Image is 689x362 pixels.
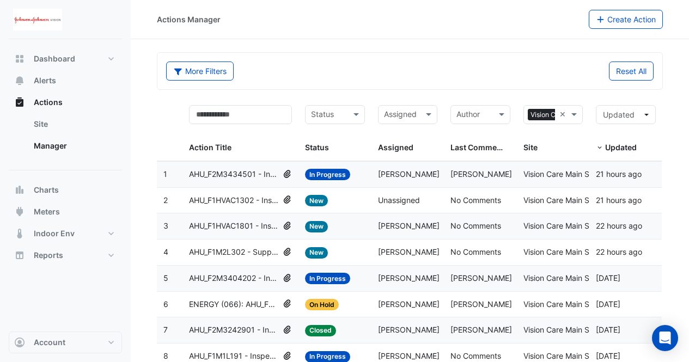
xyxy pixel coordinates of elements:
[305,143,329,152] span: Status
[163,169,167,179] span: 1
[189,220,278,232] span: AHU_F1HVAC1801 - Inspect Damper Overrides
[189,246,278,259] span: AHU_F1M2L302 - Supply Air Temperature Poor Control
[189,194,278,207] span: AHU_F1HVAC1302 - Inspect Recirc Damper Operation
[14,250,25,261] app-icon: Reports
[14,228,25,239] app-icon: Indoor Env
[14,53,25,64] app-icon: Dashboard
[189,272,278,285] span: AHU_F2M3404202 - Inspect Damper Control
[596,221,642,230] span: 2025-09-22T10:23:10.042
[523,325,676,334] span: Vision Care Main Site [GEOGRAPHIC_DATA]
[523,143,538,152] span: Site
[14,206,25,217] app-icon: Meters
[163,273,168,283] span: 5
[523,351,676,360] span: Vision Care Main Site [GEOGRAPHIC_DATA]
[9,70,122,91] button: Alerts
[523,299,676,309] span: Vision Care Main Site [GEOGRAPHIC_DATA]
[378,273,440,283] span: [PERSON_NAME]
[9,113,122,161] div: Actions
[189,143,231,152] span: Action Title
[34,75,56,86] span: Alerts
[596,273,620,283] span: 2025-08-28T12:14:00.976
[163,325,168,334] span: 7
[14,185,25,195] app-icon: Charts
[528,109,668,121] span: Vision Care Main Site [GEOGRAPHIC_DATA]
[596,105,656,124] button: Updated
[163,299,168,309] span: 6
[305,325,336,336] span: Closed
[163,351,168,360] span: 8
[9,332,122,353] button: Account
[14,97,25,108] app-icon: Actions
[9,48,122,70] button: Dashboard
[603,110,635,119] span: Updated
[596,247,642,256] span: 2025-09-22T10:15:55.157
[450,247,501,256] span: No Comments
[34,206,60,217] span: Meters
[605,143,637,152] span: Updated
[523,247,676,256] span: Vision Care Main Site [GEOGRAPHIC_DATA]
[652,325,678,351] div: Open Intercom Messenger
[34,228,75,239] span: Indoor Env
[378,299,440,309] span: [PERSON_NAME]
[34,250,63,261] span: Reports
[450,169,512,179] span: [PERSON_NAME]
[450,325,512,334] span: [PERSON_NAME]
[305,247,328,259] span: New
[166,62,234,81] button: More Filters
[34,185,59,195] span: Charts
[523,273,676,283] span: Vision Care Main Site [GEOGRAPHIC_DATA]
[305,169,350,180] span: In Progress
[559,108,569,121] span: Clear
[523,169,676,179] span: Vision Care Main Site [GEOGRAPHIC_DATA]
[305,299,339,310] span: On Hold
[34,53,75,64] span: Dashboard
[25,113,122,135] a: Site
[450,273,512,283] span: [PERSON_NAME]
[450,143,514,152] span: Last Commented
[9,201,122,223] button: Meters
[596,195,642,205] span: 2025-09-22T10:41:38.337
[523,221,676,230] span: Vision Care Main Site [GEOGRAPHIC_DATA]
[9,91,122,113] button: Actions
[305,195,328,206] span: New
[305,273,350,284] span: In Progress
[305,221,328,232] span: New
[378,247,440,256] span: [PERSON_NAME]
[13,9,62,30] img: Company Logo
[596,351,620,360] span: 2025-08-26T11:25:28.320
[189,298,278,311] span: ENERGY (066): AHU_F1M2L301 - Inspect Chilled Water Valve Leak [BEEP]
[378,221,440,230] span: [PERSON_NAME]
[450,299,512,309] span: [PERSON_NAME]
[596,169,642,179] span: 2025-09-22T10:57:08.902
[378,169,440,179] span: [PERSON_NAME]
[589,10,663,29] button: Create Action
[450,195,501,205] span: No Comments
[9,179,122,201] button: Charts
[450,221,501,230] span: No Comments
[596,299,620,309] span: 2025-08-26T11:28:59.208
[163,221,168,230] span: 3
[157,14,221,25] div: Actions Manager
[9,244,122,266] button: Reports
[34,337,65,348] span: Account
[34,97,63,108] span: Actions
[378,195,420,205] span: Unassigned
[189,168,278,181] span: AHU_F2M3434501 - Inspect Hot Water Valve Leak
[596,325,620,334] span: 2025-08-26T11:28:36.762
[9,223,122,244] button: Indoor Env
[609,62,654,81] button: Reset All
[378,351,440,360] span: [PERSON_NAME]
[25,135,122,157] a: Manager
[163,247,168,256] span: 4
[523,195,676,205] span: Vision Care Main Site [GEOGRAPHIC_DATA]
[163,195,168,205] span: 2
[189,324,278,336] span: AHU_F2M3242901 - Inspect Chilled Water Valve Override Open
[378,143,413,152] span: Assigned
[450,351,501,360] span: No Comments
[14,75,25,86] app-icon: Alerts
[378,325,440,334] span: [PERSON_NAME]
